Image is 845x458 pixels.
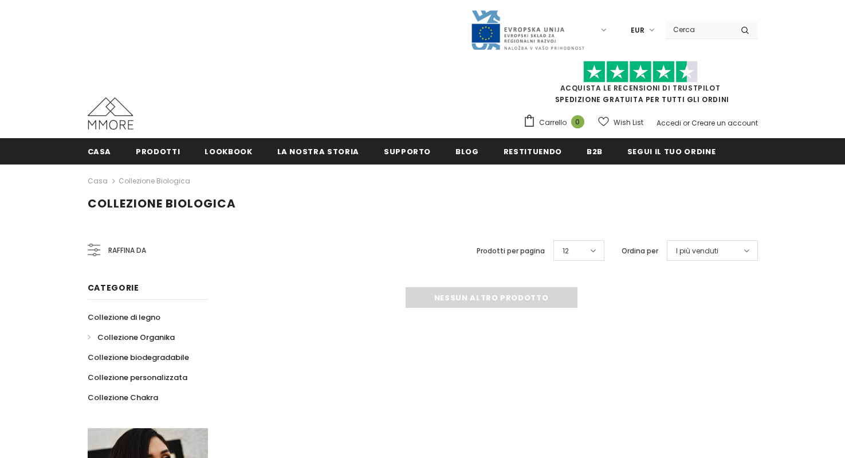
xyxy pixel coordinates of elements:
[205,138,252,164] a: Lookbook
[88,195,236,212] span: Collezione biologica
[563,245,569,257] span: 12
[88,372,187,383] span: Collezione personalizzata
[119,176,190,186] a: Collezione biologica
[622,245,658,257] label: Ordina per
[88,352,189,363] span: Collezione biodegradabile
[504,146,562,157] span: Restituendo
[384,146,431,157] span: supporto
[539,117,567,128] span: Carrello
[455,138,479,164] a: Blog
[88,146,112,157] span: Casa
[598,112,643,132] a: Wish List
[523,114,590,131] a: Carrello 0
[627,146,716,157] span: Segui il tuo ordine
[88,97,133,130] img: Casi MMORE
[614,117,643,128] span: Wish List
[88,327,175,347] a: Collezione Organika
[88,282,139,293] span: Categorie
[676,245,718,257] span: I più venduti
[627,138,716,164] a: Segui il tuo ordine
[108,244,146,257] span: Raffina da
[97,332,175,343] span: Collezione Organika
[88,387,158,408] a: Collezione Chakra
[205,146,252,157] span: Lookbook
[587,138,603,164] a: B2B
[88,347,189,367] a: Collezione biodegradabile
[691,118,758,128] a: Creare un account
[504,138,562,164] a: Restituendo
[560,83,721,93] a: Acquista le recensioni di TrustPilot
[587,146,603,157] span: B2B
[470,25,585,34] a: Javni Razpis
[523,66,758,104] span: SPEDIZIONE GRATUITA PER TUTTI GLI ORDINI
[136,138,180,164] a: Prodotti
[88,367,187,387] a: Collezione personalizzata
[136,146,180,157] span: Prodotti
[88,392,158,403] span: Collezione Chakra
[571,115,584,128] span: 0
[88,307,160,327] a: Collezione di legno
[470,9,585,51] img: Javni Razpis
[88,312,160,323] span: Collezione di legno
[477,245,545,257] label: Prodotti per pagina
[583,61,698,83] img: Fidati di Pilot Stars
[666,21,732,38] input: Search Site
[455,146,479,157] span: Blog
[683,118,690,128] span: or
[631,25,644,36] span: EUR
[88,174,108,188] a: Casa
[384,138,431,164] a: supporto
[657,118,681,128] a: Accedi
[88,138,112,164] a: Casa
[277,138,359,164] a: La nostra storia
[277,146,359,157] span: La nostra storia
